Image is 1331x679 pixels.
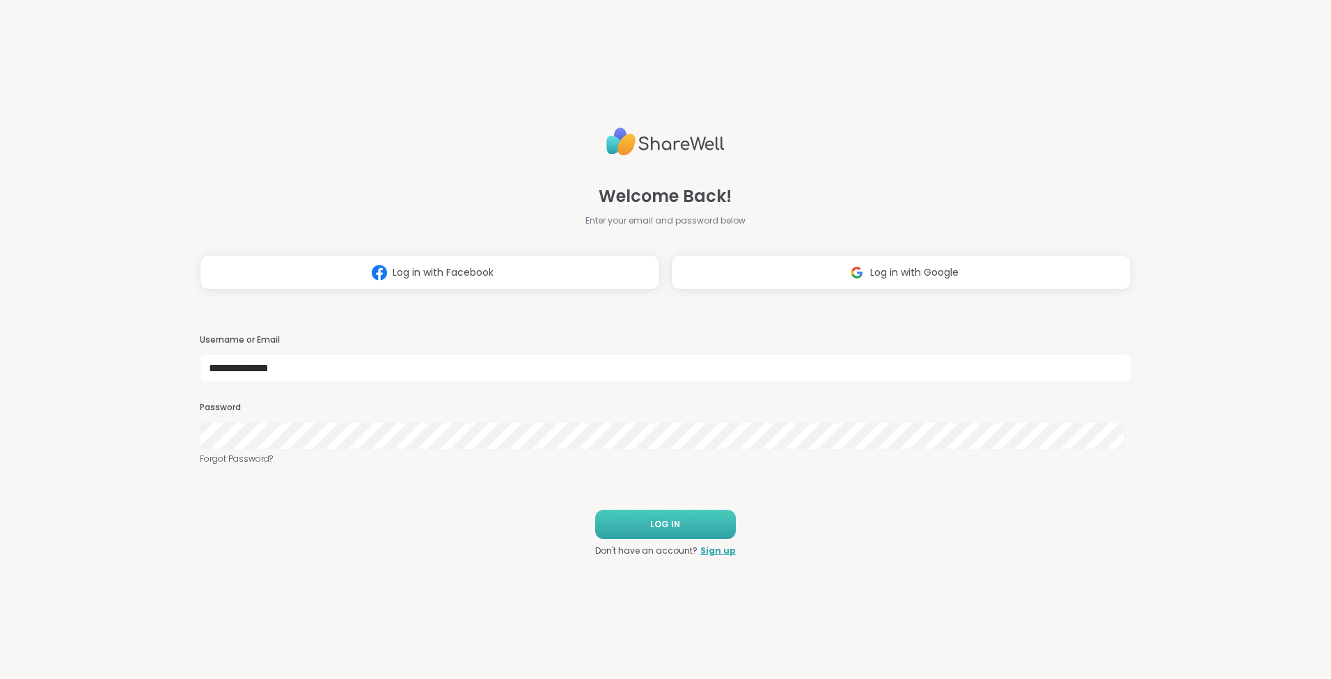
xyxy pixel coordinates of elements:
[870,265,959,280] span: Log in with Google
[200,453,1131,465] a: Forgot Password?
[844,260,870,286] img: ShareWell Logomark
[366,260,393,286] img: ShareWell Logomark
[650,518,680,531] span: LOG IN
[595,510,736,539] button: LOG IN
[200,334,1131,346] h3: Username or Email
[606,122,725,162] img: ShareWell Logo
[599,184,732,209] span: Welcome Back!
[200,402,1131,414] h3: Password
[585,214,746,227] span: Enter your email and password below
[393,265,494,280] span: Log in with Facebook
[595,545,698,557] span: Don't have an account?
[671,255,1131,290] button: Log in with Google
[700,545,736,557] a: Sign up
[200,255,660,290] button: Log in with Facebook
